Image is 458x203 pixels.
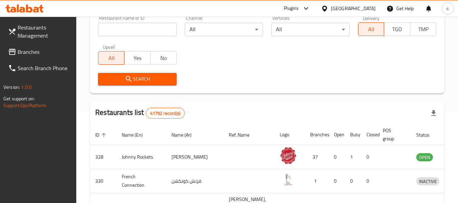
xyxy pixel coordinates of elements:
[3,19,77,44] a: Restaurants Management
[425,105,442,121] div: Export file
[150,51,177,65] button: No
[410,22,436,36] button: TMP
[153,53,174,63] span: No
[3,44,77,60] a: Branches
[331,5,376,12] div: [GEOGRAPHIC_DATA]
[103,44,115,49] label: Upsell
[3,94,35,103] span: Get support on:
[345,124,361,145] th: Busy
[383,126,403,143] span: POS group
[3,60,77,76] a: Search Branch Phone
[271,23,350,36] div: All
[274,124,305,145] th: Logo
[345,145,361,169] td: 1
[3,101,46,110] a: Support.OpsPlatform
[146,108,185,119] div: Total records count
[413,24,434,34] span: TMP
[21,83,32,92] span: 1.0.0
[416,131,438,139] span: Status
[387,24,407,34] span: TGO
[166,145,223,169] td: [PERSON_NAME]
[361,169,377,193] td: 0
[98,73,176,85] button: Search
[416,154,433,161] span: OPEN
[361,124,377,145] th: Closed
[98,23,176,36] input: Search for restaurant name or ID..
[116,169,166,193] td: French Connection
[18,48,71,56] span: Branches
[18,64,71,72] span: Search Branch Phone
[166,169,223,193] td: فرنش كونكشن
[345,169,361,193] td: 0
[98,51,124,65] button: All
[95,131,108,139] span: ID
[361,145,377,169] td: 0
[280,147,297,164] img: Johnny Rockets
[95,107,185,119] h2: Restaurants list
[416,178,439,185] span: INACTIVE
[446,5,449,12] span: s
[328,124,345,145] th: Open
[3,83,20,92] span: Version:
[90,145,116,169] td: 328
[328,169,345,193] td: 0
[328,145,345,169] td: 0
[90,169,116,193] td: 330
[229,131,258,139] span: Ref. Name
[358,22,384,36] button: All
[18,23,71,40] span: Restaurants Management
[305,124,328,145] th: Branches
[185,23,263,36] div: All
[146,110,184,117] span: 41792 record(s)
[103,75,171,83] span: Search
[416,177,439,185] div: INACTIVE
[124,51,151,65] button: Yes
[172,131,200,139] span: Name (Ar)
[305,145,328,169] td: 37
[416,153,433,161] div: OPEN
[305,169,328,193] td: 1
[284,4,299,13] div: Plugins
[361,24,382,34] span: All
[363,16,380,20] label: Delivery
[101,53,122,63] span: All
[384,22,410,36] button: TGO
[280,171,297,188] img: French Connection
[116,145,166,169] td: Johnny Rockets
[127,53,148,63] span: Yes
[122,131,152,139] span: Name (En)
